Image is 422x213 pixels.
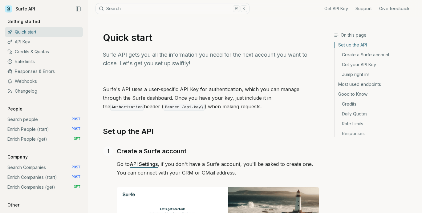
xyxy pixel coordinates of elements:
[5,182,83,192] a: Enrich Companies (get) GET
[335,79,417,89] a: Most used endpoints
[71,117,80,122] span: POST
[5,202,22,208] p: Other
[5,106,25,112] p: People
[5,154,30,160] p: Company
[5,47,83,57] a: Credits & Quotas
[233,5,240,12] kbd: ⌘
[130,161,158,167] a: API Settings
[355,6,372,12] a: Support
[164,104,205,111] code: Bearer {api-key}
[5,115,83,124] a: Search people POST
[5,172,83,182] a: Enrich Companies (start) POST
[117,160,319,177] p: Go to , if you don't have a Surfe account, you'll be asked to create one. You can connect with yo...
[335,70,417,79] a: Jump right in!
[379,6,410,12] a: Give feedback
[335,99,417,109] a: Credits
[5,163,83,172] a: Search Companies POST
[335,50,417,60] a: Create a Surfe account
[5,27,83,37] a: Quick start
[334,32,417,38] h3: On this page
[5,66,83,76] a: Responses & Errors
[95,3,250,14] button: Search⌘K
[103,32,319,43] h1: Quick start
[103,127,154,136] a: Set up the API
[5,124,83,134] a: Enrich People (start) POST
[5,37,83,47] a: API Key
[335,129,417,137] a: Responses
[71,175,80,180] span: POST
[5,134,83,144] a: Enrich People (get) GET
[5,86,83,96] a: Changelog
[324,6,348,12] a: Get API Key
[5,18,43,25] p: Getting started
[5,76,83,86] a: Webhooks
[71,165,80,170] span: POST
[117,146,186,156] a: Create a Surfe account
[74,185,80,190] span: GET
[335,42,417,50] a: Set up the API
[103,85,319,112] p: Surfe's API uses a user-specific API Key for authentication, which you can manage through the Sur...
[103,50,319,68] p: Surfe API gets you all the information you need for the next account you want to close. Let's get...
[71,127,80,132] span: POST
[110,104,144,111] code: Authorization
[241,5,247,12] kbd: K
[5,57,83,66] a: Rate limits
[5,4,35,14] a: Surfe API
[335,89,417,99] a: Good to Know
[335,60,417,70] a: Get your API Key
[335,119,417,129] a: Rate Limits
[335,109,417,119] a: Daily Quotas
[74,4,83,14] button: Collapse Sidebar
[74,137,80,142] span: GET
